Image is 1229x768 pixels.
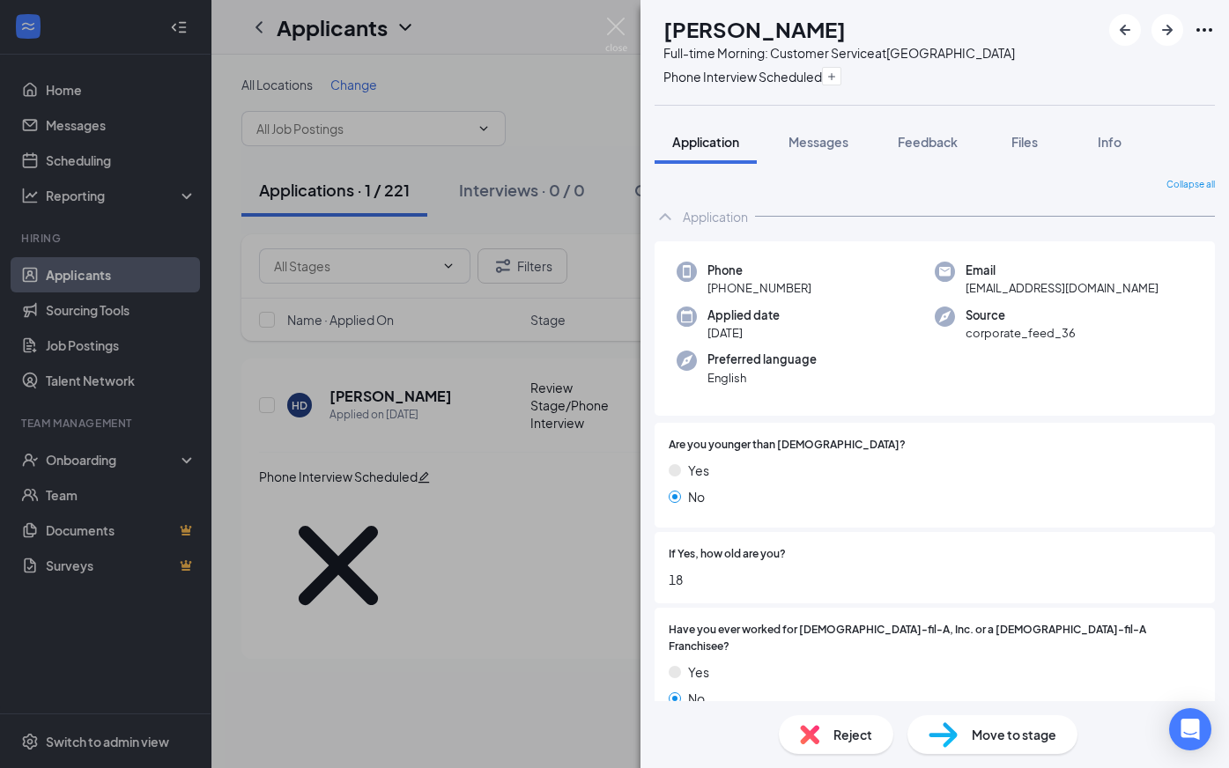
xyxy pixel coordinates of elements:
[688,662,709,682] span: Yes
[898,134,958,150] span: Feedback
[788,134,848,150] span: Messages
[966,306,1076,324] span: Source
[972,725,1056,744] span: Move to stage
[683,208,748,225] div: Application
[707,351,817,368] span: Preferred language
[707,262,811,279] span: Phone
[669,570,1201,589] span: 18
[966,262,1159,279] span: Email
[1114,19,1136,41] svg: ArrowLeftNew
[663,14,846,44] h1: [PERSON_NAME]
[655,206,676,227] svg: ChevronUp
[1011,134,1038,150] span: Files
[966,324,1076,342] span: corporate_feed_36
[822,67,841,85] button: Plus
[669,437,906,454] span: Are you younger than [DEMOGRAPHIC_DATA]?
[707,369,817,387] span: English
[1098,134,1122,150] span: Info
[1151,14,1183,46] button: ArrowRight
[688,487,705,506] span: No
[669,546,786,563] span: If Yes, how old are you?
[1194,19,1215,41] svg: Ellipses
[663,69,822,85] span: Phone Interview Scheduled
[833,725,872,744] span: Reject
[688,461,709,480] span: Yes
[707,279,811,297] span: [PHONE_NUMBER]
[669,622,1201,655] span: Have you ever worked for [DEMOGRAPHIC_DATA]-fil-A, Inc. or a [DEMOGRAPHIC_DATA]-fil-A Franchisee?
[1169,708,1211,750] div: Open Intercom Messenger
[1157,19,1178,41] svg: ArrowRight
[826,71,837,82] svg: Plus
[663,44,1015,62] div: Full-time Morning: Customer Service at [GEOGRAPHIC_DATA]
[707,306,780,324] span: Applied date
[688,689,705,708] span: No
[1109,14,1141,46] button: ArrowLeftNew
[707,324,780,342] span: [DATE]
[672,134,739,150] span: Application
[966,279,1159,297] span: [EMAIL_ADDRESS][DOMAIN_NAME]
[1166,178,1215,192] span: Collapse all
